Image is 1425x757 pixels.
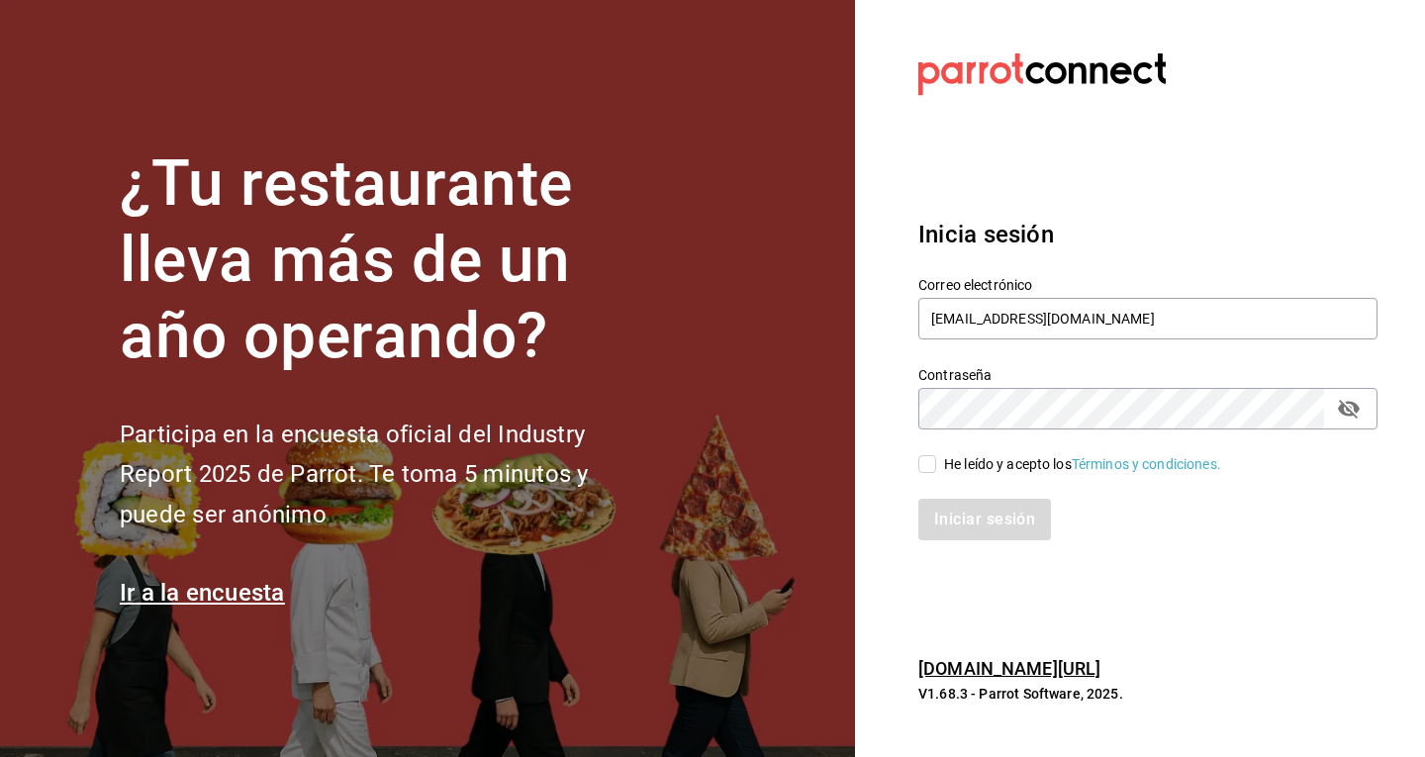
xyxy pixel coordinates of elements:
h3: Inicia sesión [918,217,1377,252]
input: Ingresa tu correo electrónico [918,298,1377,339]
label: Correo electrónico [918,278,1377,292]
label: Contraseña [918,368,1377,382]
h1: ¿Tu restaurante lleva más de un año operando? [120,146,654,374]
button: passwordField [1332,392,1366,426]
p: V1.68.3 - Parrot Software, 2025. [918,684,1377,704]
h2: Participa en la encuesta oficial del Industry Report 2025 de Parrot. Te toma 5 minutos y puede se... [120,415,654,535]
a: Términos y condiciones. [1072,456,1221,472]
div: He leído y acepto los [944,454,1221,475]
a: [DOMAIN_NAME][URL] [918,658,1100,679]
a: Ir a la encuesta [120,579,285,607]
